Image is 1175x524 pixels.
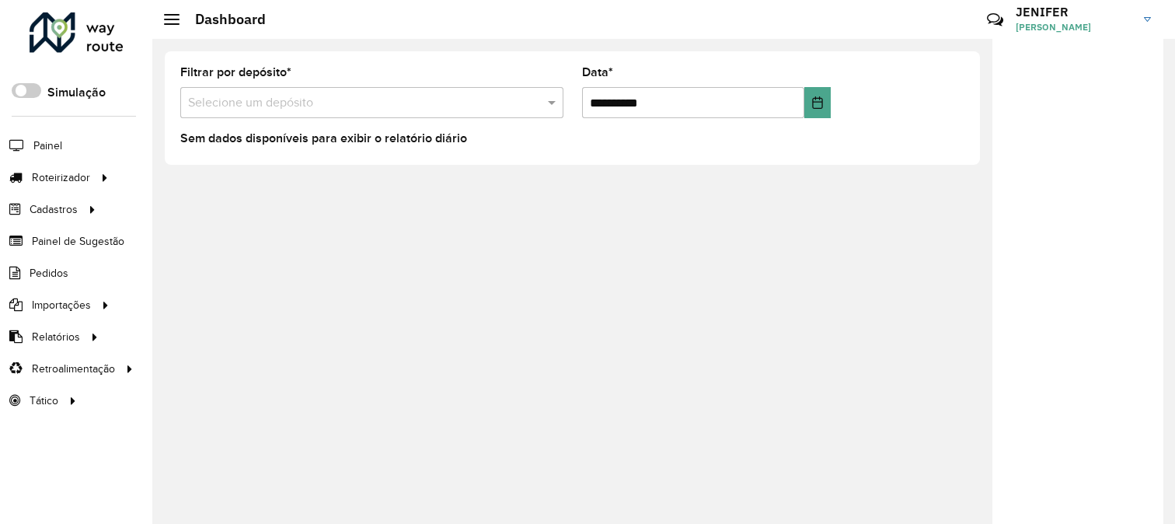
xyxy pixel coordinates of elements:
[180,11,266,28] h2: Dashboard
[32,329,80,345] span: Relatórios
[180,63,291,82] label: Filtrar por depósito
[30,201,78,218] span: Cadastros
[180,129,467,148] label: Sem dados disponíveis para exibir o relatório diário
[30,265,68,281] span: Pedidos
[804,87,831,118] button: Choose Date
[32,297,91,313] span: Importações
[47,83,106,102] label: Simulação
[1016,20,1132,34] span: [PERSON_NAME]
[1016,5,1132,19] h3: JENIFER
[978,3,1012,37] a: Contato Rápido
[32,233,124,250] span: Painel de Sugestão
[30,393,58,409] span: Tático
[582,63,613,82] label: Data
[32,169,90,186] span: Roteirizador
[33,138,62,154] span: Painel
[32,361,115,377] span: Retroalimentação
